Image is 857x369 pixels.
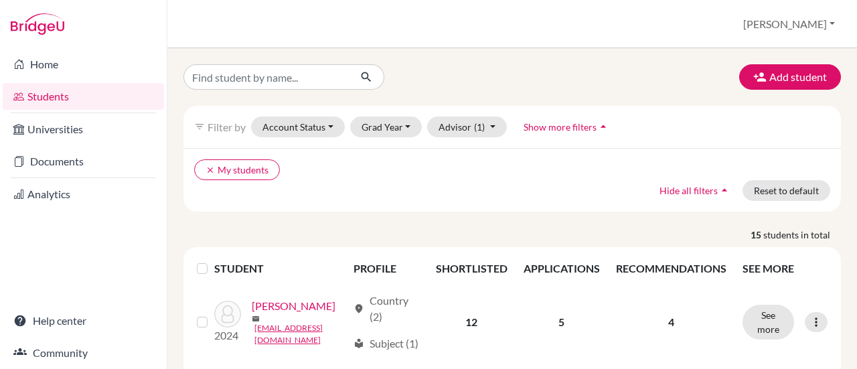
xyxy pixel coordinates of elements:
[428,252,516,285] th: SHORTLISTED
[734,252,836,285] th: SEE MORE
[743,180,830,201] button: Reset to default
[194,121,205,132] i: filter_list
[616,314,726,330] p: 4
[751,228,763,242] strong: 15
[214,252,345,285] th: STUDENT
[251,117,345,137] button: Account Status
[516,252,608,285] th: APPLICATIONS
[3,83,164,110] a: Students
[345,252,428,285] th: PROFILE
[252,315,260,323] span: mail
[739,64,841,90] button: Add student
[3,307,164,334] a: Help center
[427,117,507,137] button: Advisor(1)
[743,305,794,340] button: See more
[524,121,597,133] span: Show more filters
[763,228,841,242] span: students in total
[659,185,718,196] span: Hide all filters
[3,181,164,208] a: Analytics
[648,180,743,201] button: Hide all filtersarrow_drop_up
[597,120,610,133] i: arrow_drop_up
[3,148,164,175] a: Documents
[183,64,349,90] input: Find student by name...
[3,116,164,143] a: Universities
[254,322,347,346] a: [EMAIL_ADDRESS][DOMAIN_NAME]
[516,285,608,360] td: 5
[214,301,241,327] img: Agumya, Gabriella
[208,121,246,133] span: Filter by
[428,285,516,360] td: 12
[206,165,215,175] i: clear
[252,298,335,314] a: [PERSON_NAME]
[3,51,164,78] a: Home
[737,11,841,37] button: [PERSON_NAME]
[718,183,731,197] i: arrow_drop_up
[354,338,364,349] span: local_library
[11,13,64,35] img: Bridge-U
[214,327,241,344] p: 2024
[512,117,621,137] button: Show more filtersarrow_drop_up
[474,121,485,133] span: (1)
[354,293,420,325] div: Country (2)
[3,340,164,366] a: Community
[194,159,280,180] button: clearMy students
[354,303,364,314] span: location_on
[608,252,734,285] th: RECOMMENDATIONS
[350,117,422,137] button: Grad Year
[354,336,418,352] div: Subject (1)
